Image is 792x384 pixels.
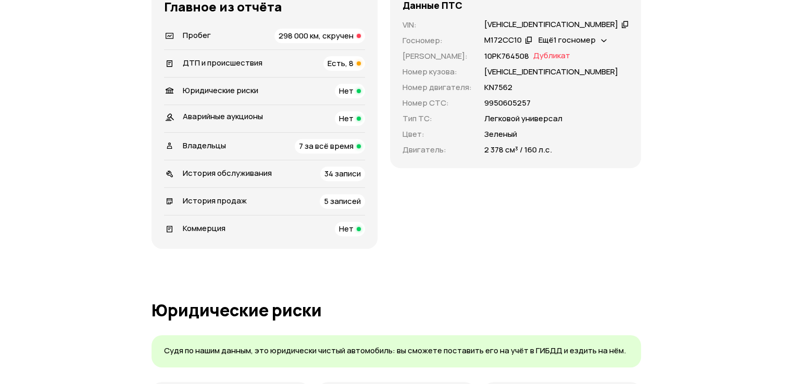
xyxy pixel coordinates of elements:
[339,223,354,234] span: Нет
[484,129,517,140] p: Зеленый
[339,85,354,96] span: Нет
[484,82,512,93] p: КN7562
[183,57,262,68] span: ДТП и происшествия
[403,35,472,46] p: Госномер :
[484,144,552,156] p: 2 378 см³ / 160 л.с.
[183,30,211,41] span: Пробег
[403,113,472,124] p: Тип ТС :
[403,82,472,93] p: Номер двигателя :
[183,140,226,151] span: Владельцы
[484,113,562,124] p: Легковой универсал
[183,195,247,206] span: История продаж
[484,50,529,62] p: 10РК764508
[484,97,531,109] p: 9950605257
[299,140,354,151] span: 7 за всё время
[403,50,472,62] p: [PERSON_NAME] :
[164,345,628,356] p: Судя по нашим данным, это юридически чистый автомобиль: вы сможете поставить его на учёт в ГИБДД ...
[183,223,225,234] span: Коммерция
[328,58,354,69] span: Есть, 8
[403,19,472,31] p: VIN :
[403,66,472,78] p: Номер кузова :
[183,85,258,96] span: Юридические риски
[403,144,472,156] p: Двигатель :
[324,196,361,207] span: 5 записей
[279,30,354,41] span: 298 000 км, скручен
[324,168,361,179] span: 34 записи
[484,35,522,46] div: М172СС10
[183,111,263,122] span: Аварийные аукционы
[538,34,596,45] span: Ещё 1 госномер
[183,168,272,178] span: История обслуживания
[339,113,354,124] span: Нет
[484,66,618,78] p: [VEHICLE_IDENTIFICATION_NUMBER]
[484,19,618,30] div: [VEHICLE_IDENTIFICATION_NUMBER]
[403,129,472,140] p: Цвет :
[152,301,641,319] h1: Юридические риски
[533,50,570,62] span: Дубликат
[403,97,472,109] p: Номер СТС :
